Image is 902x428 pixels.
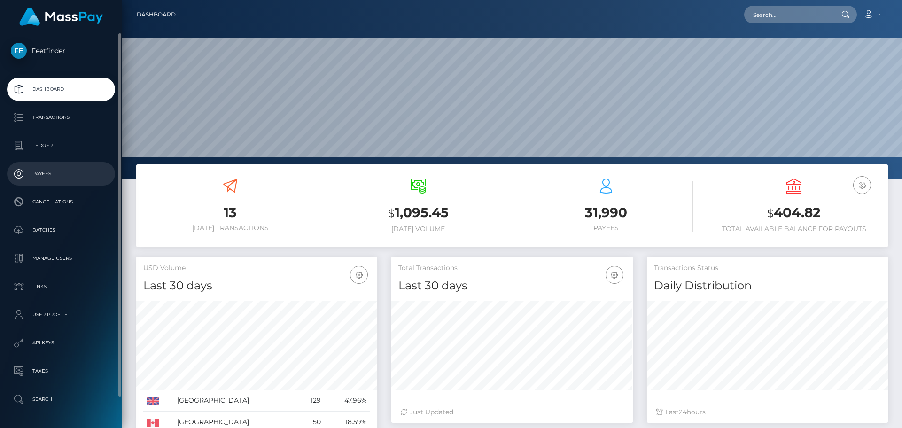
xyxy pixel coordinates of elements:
[11,82,111,96] p: Dashboard
[147,419,159,427] img: CA.png
[7,247,115,270] a: Manage Users
[398,264,625,273] h5: Total Transactions
[11,43,27,59] img: Feetfinder
[707,203,881,223] h3: 404.82
[11,364,111,378] p: Taxes
[174,390,298,412] td: [GEOGRAPHIC_DATA]
[11,336,111,350] p: API Keys
[11,280,111,294] p: Links
[143,203,317,222] h3: 13
[143,224,317,232] h6: [DATE] Transactions
[11,251,111,265] p: Manage Users
[707,225,881,233] h6: Total Available Balance for Payouts
[11,392,111,406] p: Search
[7,47,115,55] span: Feetfinder
[7,162,115,186] a: Payees
[7,78,115,101] a: Dashboard
[654,278,881,294] h4: Daily Distribution
[7,388,115,411] a: Search
[11,223,111,237] p: Batches
[7,190,115,214] a: Cancellations
[137,5,176,24] a: Dashboard
[401,407,623,417] div: Just Updated
[11,195,111,209] p: Cancellations
[143,278,370,294] h4: Last 30 days
[11,139,111,153] p: Ledger
[7,303,115,327] a: User Profile
[656,407,879,417] div: Last hours
[7,134,115,157] a: Ledger
[19,8,103,26] img: MassPay Logo
[298,390,325,412] td: 129
[11,110,111,125] p: Transactions
[143,264,370,273] h5: USD Volume
[11,167,111,181] p: Payees
[7,275,115,298] a: Links
[388,207,395,220] small: $
[398,278,625,294] h4: Last 30 days
[331,225,505,233] h6: [DATE] Volume
[7,218,115,242] a: Batches
[767,207,774,220] small: $
[7,106,115,129] a: Transactions
[324,390,370,412] td: 47.96%
[7,359,115,383] a: Taxes
[519,203,693,222] h3: 31,990
[679,408,687,416] span: 24
[331,203,505,223] h3: 1,095.45
[147,397,159,405] img: GB.png
[11,308,111,322] p: User Profile
[519,224,693,232] h6: Payees
[744,6,832,23] input: Search...
[654,264,881,273] h5: Transactions Status
[7,331,115,355] a: API Keys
